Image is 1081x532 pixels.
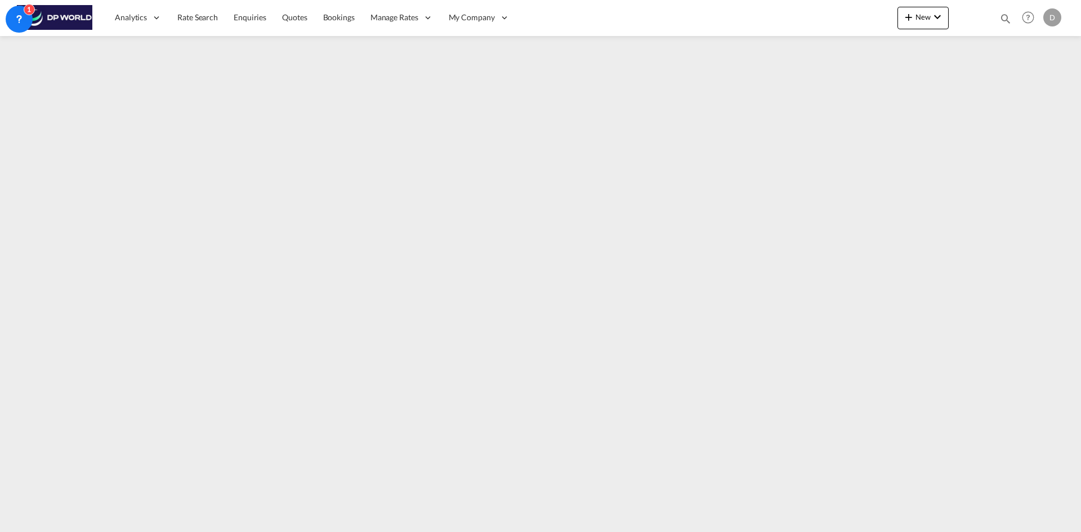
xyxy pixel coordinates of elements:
div: D [1043,8,1061,26]
img: c08ca190194411f088ed0f3ba295208c.png [17,5,93,30]
span: Help [1019,8,1038,27]
span: Rate Search [177,12,218,22]
md-icon: icon-magnify [999,12,1012,25]
span: Manage Rates [370,12,418,23]
span: Enquiries [234,12,266,22]
div: Help [1019,8,1043,28]
md-icon: icon-chevron-down [931,10,944,24]
span: Analytics [115,12,147,23]
span: Bookings [323,12,355,22]
md-icon: icon-plus 400-fg [902,10,915,24]
span: My Company [449,12,495,23]
div: icon-magnify [999,12,1012,29]
span: New [902,12,944,21]
button: icon-plus 400-fgNewicon-chevron-down [897,7,949,29]
span: Quotes [282,12,307,22]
